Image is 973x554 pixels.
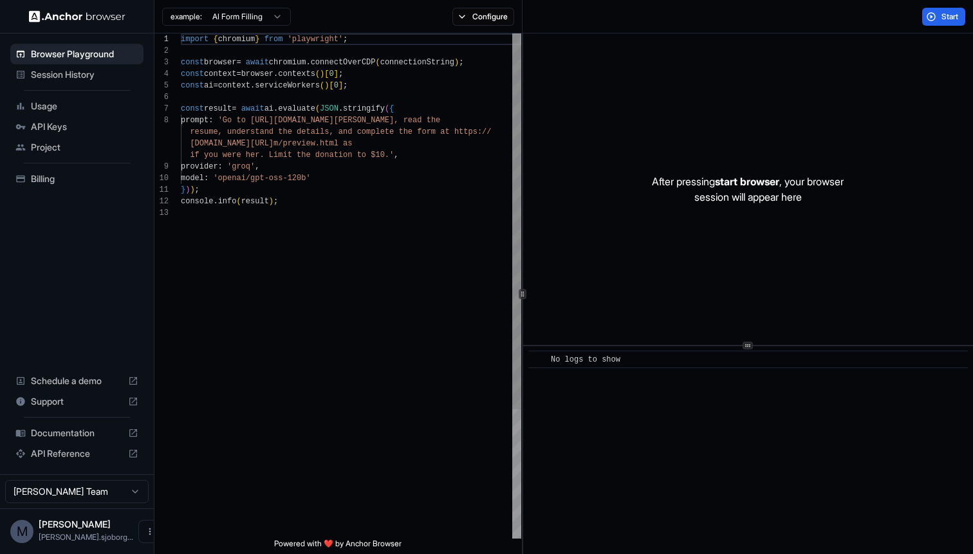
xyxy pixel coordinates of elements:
[154,80,169,91] div: 5
[338,69,343,78] span: ;
[208,116,213,125] span: :
[154,103,169,115] div: 7
[39,532,133,542] span: martin.sjoborg@quartr.se
[10,96,144,116] div: Usage
[343,35,347,44] span: ;
[154,161,169,172] div: 9
[190,139,273,148] span: [DOMAIN_NAME][URL]
[181,174,204,183] span: model
[394,151,398,160] span: ,
[31,427,123,439] span: Documentation
[31,395,123,408] span: Support
[255,81,320,90] span: serviceWorkers
[171,12,202,22] span: example:
[241,197,269,206] span: result
[264,35,283,44] span: from
[535,353,541,366] span: ​
[154,57,169,68] div: 3
[10,423,144,443] div: Documentation
[343,104,385,113] span: stringify
[181,69,204,78] span: const
[236,69,241,78] span: =
[236,197,241,206] span: (
[315,104,320,113] span: (
[452,8,515,26] button: Configure
[29,10,125,23] img: Anchor Logo
[218,197,237,206] span: info
[10,116,144,137] div: API Keys
[204,81,213,90] span: ai
[31,447,123,460] span: API Reference
[380,58,454,67] span: connectionString
[255,35,259,44] span: }
[10,520,33,543] div: M
[10,443,144,464] div: API Reference
[324,81,329,90] span: )
[154,33,169,45] div: 1
[10,64,144,85] div: Session History
[329,69,333,78] span: 0
[31,172,138,185] span: Billing
[922,8,965,26] button: Start
[324,69,329,78] span: [
[338,104,343,113] span: .
[250,81,255,90] span: .
[154,68,169,80] div: 4
[338,81,343,90] span: ]
[213,197,218,206] span: .
[10,371,144,391] div: Schedule a demo
[181,197,213,206] span: console
[154,184,169,196] div: 11
[385,104,389,113] span: (
[343,81,347,90] span: ;
[181,104,204,113] span: const
[181,185,185,194] span: }
[181,116,208,125] span: prompt
[185,185,190,194] span: )
[154,91,169,103] div: 6
[273,104,278,113] span: .
[320,81,324,90] span: (
[315,69,320,78] span: (
[412,116,440,125] span: ad the
[204,69,236,78] span: context
[213,35,218,44] span: {
[278,104,315,113] span: evaluate
[376,58,380,67] span: (
[269,58,306,67] span: chromium
[306,58,310,67] span: .
[715,175,779,188] span: start browser
[204,174,208,183] span: :
[273,197,278,206] span: ;
[213,81,218,90] span: =
[218,116,412,125] span: 'Go to [URL][DOMAIN_NAME][PERSON_NAME], re
[195,185,199,194] span: ;
[213,174,310,183] span: 'openai/gpt-oss-120b'
[181,81,204,90] span: const
[204,58,236,67] span: browser
[551,355,620,364] span: No logs to show
[273,139,352,148] span: m/preview.html as
[204,104,232,113] span: result
[227,162,255,171] span: 'groq'
[320,69,324,78] span: )
[422,127,491,136] span: orm at https://
[241,69,273,78] span: browser
[31,120,138,133] span: API Keys
[31,374,123,387] span: Schedule a demo
[334,69,338,78] span: ]
[154,45,169,57] div: 2
[652,174,844,205] p: After pressing , your browser session will appear here
[39,519,111,530] span: Martin Sjöborg
[190,127,422,136] span: resume, understand the details, and complete the f
[31,141,138,154] span: Project
[181,58,204,67] span: const
[154,115,169,126] div: 8
[232,104,236,113] span: =
[10,137,144,158] div: Project
[218,81,250,90] span: context
[31,68,138,81] span: Session History
[241,104,264,113] span: await
[454,58,459,67] span: )
[311,58,376,67] span: connectOverCDP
